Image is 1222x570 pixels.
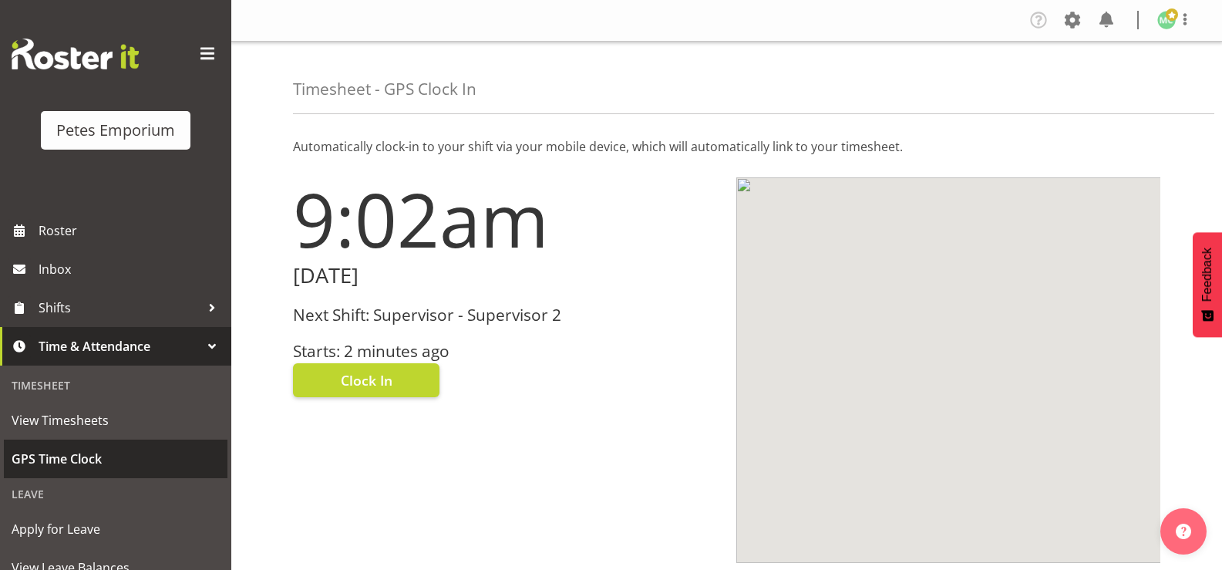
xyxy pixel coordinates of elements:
[1200,248,1214,302] span: Feedback
[4,401,227,440] a: View Timesheets
[4,369,227,401] div: Timesheet
[56,119,175,142] div: Petes Emporium
[4,478,227,510] div: Leave
[293,264,718,288] h2: [DATE]
[293,177,718,261] h1: 9:02am
[39,219,224,242] span: Roster
[12,447,220,471] span: GPS Time Clock
[39,258,224,281] span: Inbox
[39,296,200,319] span: Shifts
[4,440,227,478] a: GPS Time Clock
[12,39,139,69] img: Rosterit website logo
[293,137,1160,156] p: Automatically clock-in to your shift via your mobile device, which will automatically link to you...
[1193,232,1222,337] button: Feedback - Show survey
[293,306,718,324] h3: Next Shift: Supervisor - Supervisor 2
[293,80,476,98] h4: Timesheet - GPS Clock In
[1157,11,1176,29] img: melissa-cowen2635.jpg
[39,335,200,358] span: Time & Attendance
[12,518,220,541] span: Apply for Leave
[341,370,392,390] span: Clock In
[4,510,227,548] a: Apply for Leave
[293,363,439,397] button: Clock In
[293,342,718,360] h3: Starts: 2 minutes ago
[1176,524,1191,539] img: help-xxl-2.png
[12,409,220,432] span: View Timesheets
